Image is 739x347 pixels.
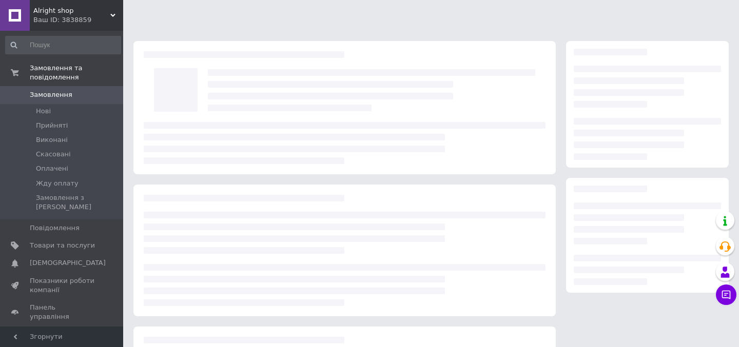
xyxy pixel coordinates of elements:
span: Скасовані [36,150,71,159]
span: Нові [36,107,51,116]
div: Ваш ID: 3838859 [33,15,123,25]
span: Оплачені [36,164,68,173]
span: Alright shop [33,6,110,15]
span: Замовлення та повідомлення [30,64,123,82]
input: Пошук [5,36,121,54]
span: [DEMOGRAPHIC_DATA] [30,258,106,268]
span: Жду оплату [36,179,79,188]
span: Товари та послуги [30,241,95,250]
span: Показники роботи компанії [30,276,95,295]
span: Прийняті [36,121,68,130]
span: Замовлення з [PERSON_NAME] [36,193,120,212]
span: Повідомлення [30,223,80,233]
span: Виконані [36,135,68,145]
button: Чат з покупцем [716,284,736,305]
span: Замовлення [30,90,72,99]
span: Панель управління [30,303,95,321]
